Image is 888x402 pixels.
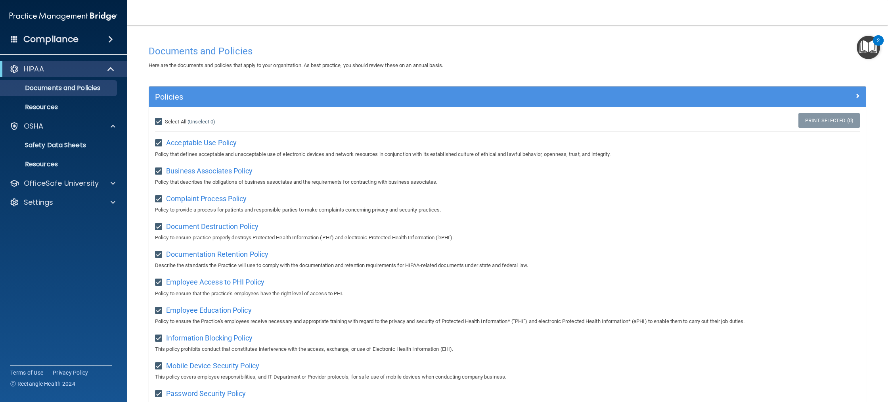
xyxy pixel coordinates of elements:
a: Privacy Policy [53,369,88,377]
h4: Documents and Policies [149,46,866,56]
p: Resources [5,160,113,168]
span: Ⓒ Rectangle Health 2024 [10,380,75,388]
span: Complaint Process Policy [166,194,247,203]
input: Select All (Unselect 0) [155,119,164,125]
span: Employee Access to PHI Policy [166,278,264,286]
a: Print Selected (0) [798,113,860,128]
a: (Unselect 0) [188,119,215,125]
span: Here are the documents and policies that apply to your organization. As best practice, you should... [149,62,443,68]
p: OfficeSafe University [24,179,99,188]
h5: Policies [155,92,681,101]
a: Policies [155,90,860,103]
span: Document Destruction Policy [166,222,258,231]
span: Business Associates Policy [166,167,253,175]
p: Documents and Policies [5,84,113,92]
span: Acceptable Use Policy [166,138,237,147]
p: Policy to ensure practice properly destroys Protected Health Information ('PHI') and electronic P... [155,233,860,242]
span: Password Security Policy [166,389,246,398]
span: Select All [165,119,186,125]
span: Documentation Retention Policy [166,250,268,258]
a: OSHA [10,121,115,131]
p: Policy that describes the obligations of business associates and the requirements for contracting... [155,177,860,187]
p: Resources [5,103,113,111]
a: Terms of Use [10,369,43,377]
p: OSHA [24,121,44,131]
p: Policy that defines acceptable and unacceptable use of electronic devices and network resources i... [155,150,860,159]
p: Safety Data Sheets [5,141,113,149]
img: PMB logo [10,8,117,24]
p: Policy to ensure that the practice's employees have the right level of access to PHI. [155,289,860,298]
p: This policy prohibits conduct that constitutes interference with the access, exchange, or use of ... [155,344,860,354]
p: Describe the standards the Practice will use to comply with the documentation and retention requi... [155,261,860,270]
div: 2 [877,40,880,51]
span: Information Blocking Policy [166,334,253,342]
p: HIPAA [24,64,44,74]
p: This policy covers employee responsibilities, and IT Department or Provider protocols, for safe u... [155,372,860,382]
button: Open Resource Center, 2 new notifications [857,36,880,59]
a: HIPAA [10,64,115,74]
p: Policy to ensure the Practice's employees receive necessary and appropriate training with regard ... [155,317,860,326]
a: Settings [10,198,115,207]
span: Employee Education Policy [166,306,252,314]
a: OfficeSafe University [10,179,115,188]
p: Policy to provide a process for patients and responsible parties to make complaints concerning pr... [155,205,860,215]
p: Settings [24,198,53,207]
h4: Compliance [23,34,78,45]
span: Mobile Device Security Policy [166,362,259,370]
